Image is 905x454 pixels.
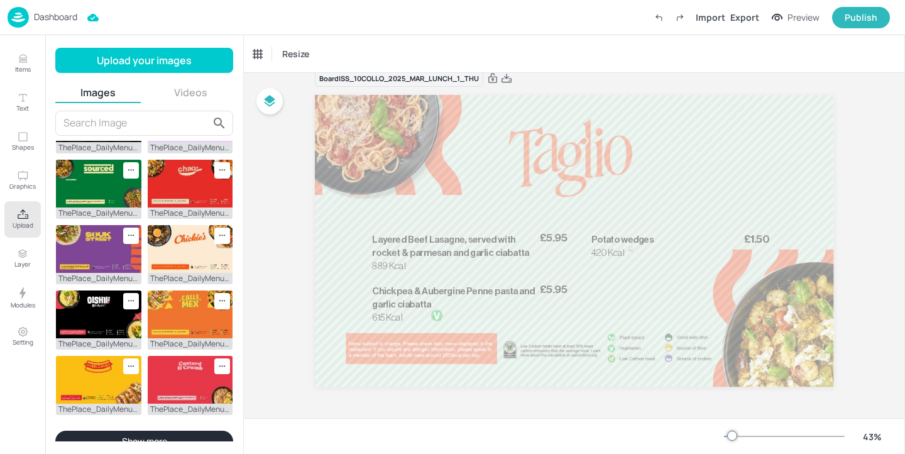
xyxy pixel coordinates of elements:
[55,431,233,452] button: Show more
[4,162,41,199] button: Graphics
[857,430,887,443] div: 43 %
[55,86,141,99] button: Images
[214,228,230,244] div: Remove image
[214,162,230,179] div: Remove image
[148,291,233,338] img: 2025-08-29-1756480298906uho1ozar66k.jpg
[4,84,41,121] button: Text
[540,233,568,243] span: £5.95
[148,338,233,350] div: ThePlace_DailyMenus_CompleteDishes_CalleMex_1920x1080.jpg
[34,13,77,21] p: Dashboard
[63,113,209,133] input: Search Image
[4,240,41,277] button: Layer
[56,208,141,219] div: ThePlace_DailyMenus_CompleteDishes_Sourced_1920x1080.jpg
[591,235,654,244] span: Potato wedges
[13,338,33,346] p: Setting
[148,160,233,208] img: 2025-08-29-17564802995765c4hfh64shb.jpg
[123,358,139,375] div: Remove image
[373,313,403,322] span: 615 Kcal
[123,293,139,309] div: Remove image
[8,7,29,28] img: logo-86c26b7e.jpg
[832,7,890,28] button: Publish
[540,284,568,295] span: £5.95
[11,301,35,309] p: Modules
[280,47,312,60] span: Resize
[9,182,36,191] p: Graphics
[148,86,234,99] button: Videos
[845,11,877,25] div: Publish
[148,208,233,219] div: ThePlace_DailyMenus_CompleteDishes_Chao_1920x1080.jpg
[764,8,827,27] button: Preview
[648,7,669,28] label: Undo (Ctrl + Z)
[56,225,141,273] img: 2025-08-29-1756480311149qc9usd3zz9.jpg
[214,293,230,309] div: Remove image
[669,7,691,28] label: Redo (Ctrl + Y)
[148,356,233,404] img: 2025-08-29-1756480299149qot9x15h0n8.jpg
[15,65,31,74] p: Items
[730,11,759,24] div: Export
[55,48,233,73] button: Upload your images
[56,404,141,415] div: ThePlace_DailyMenus_CompleteDishes_Overloaded_1920x1080.jpg
[56,273,141,284] div: ThePlace_DailyMenus_CompleteDishes_SoukStreet_1920x1080.jpg
[56,338,141,350] div: ThePlace_DailyMenus_CompleteDishes_Oishii_1920x1080.jpg
[744,234,769,245] span: £1.50
[123,228,139,244] div: Remove image
[56,291,141,338] img: 2025-08-29-1756480307240mjn9j8oe96.jpg
[373,286,535,309] span: Chickpea & Aubergine Penne pasta and garlic ciabatta
[214,358,230,375] div: Remove image
[4,123,41,160] button: Shapes
[209,113,230,134] button: search
[4,279,41,316] button: Modules
[123,162,139,179] div: Remove image
[373,235,529,257] span: Layered Beef Lasagne, served with rocket & parmesan and garlic ciabatta
[56,160,141,208] img: 2025-08-29-1756480311226gfglaxonphe.jpg
[16,104,29,113] p: Text
[12,143,34,152] p: Shapes
[4,201,41,238] button: Upload
[787,11,820,25] div: Preview
[4,45,41,82] button: Items
[148,273,233,284] div: ThePlace_DailyMenus_CompleteDishes_Chickies_1920x1080.jpg
[148,404,233,415] div: ThePlace_DailyMenus_CompleteDishes_Custard&Crumb_1920x1080.jpg
[373,262,406,271] span: 889 Kcal
[13,221,33,230] p: Upload
[315,70,483,87] div: Board ISS_10COLLO_2025_MAR_LUNCH_1_THU
[4,318,41,355] button: Setting
[591,248,625,258] span: 420 Kcal
[696,11,725,24] div: Import
[14,260,31,269] p: Layer
[148,142,233,153] div: ThePlace_DailyMenus_CompleteDishes_Hallyu_1920x1080.jpg
[148,225,233,273] img: 2025-08-29-1756480298985sikcidrxxp9.jpg
[56,356,141,404] img: 2025-08-29-17564803074812bkrogpmtwp.jpg
[56,142,141,153] div: ThePlace_DailyMenus_CompleteDishes_Smokys_1920x1080.jpg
